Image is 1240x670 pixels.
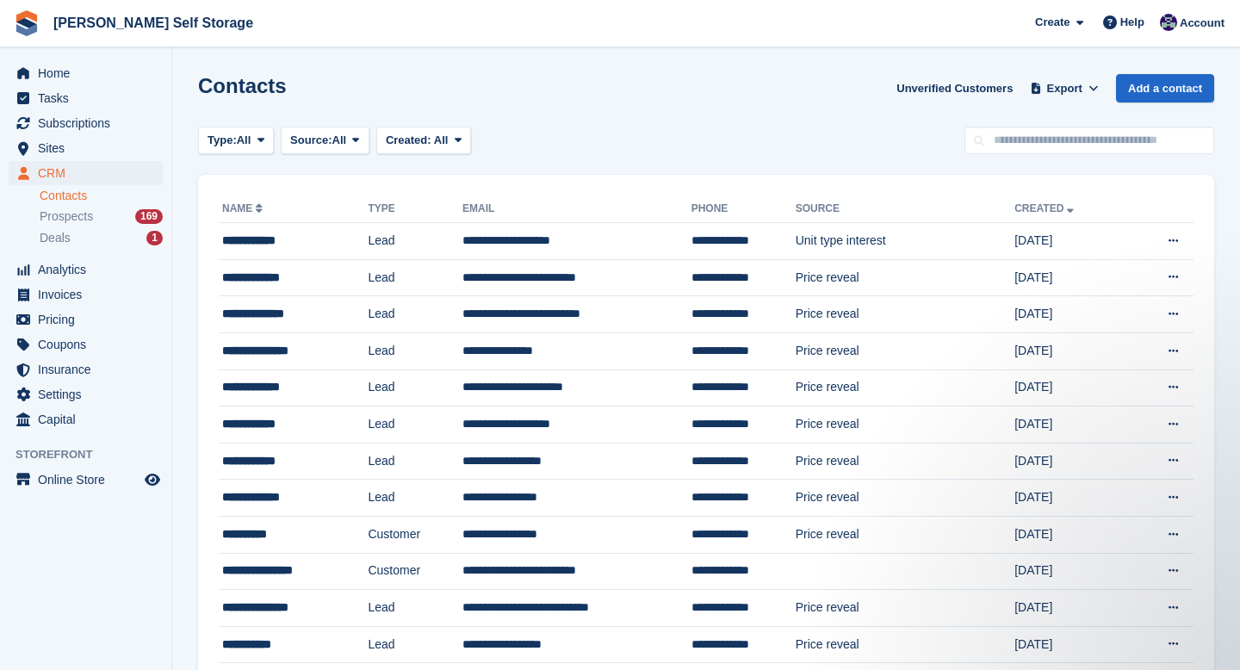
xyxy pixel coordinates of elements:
[368,332,462,369] td: Lead
[40,230,71,246] span: Deals
[796,195,1014,223] th: Source
[1014,223,1128,260] td: [DATE]
[40,188,163,204] a: Contacts
[9,357,163,382] a: menu
[46,9,260,37] a: [PERSON_NAME] Self Storage
[1014,369,1128,406] td: [DATE]
[198,74,287,97] h1: Contacts
[1014,590,1128,627] td: [DATE]
[368,516,462,553] td: Customer
[9,382,163,406] a: menu
[796,590,1014,627] td: Price reveal
[9,332,163,357] a: menu
[1014,516,1128,553] td: [DATE]
[281,127,369,155] button: Source: All
[9,257,163,282] a: menu
[368,223,462,260] td: Lead
[9,136,163,160] a: menu
[1026,74,1102,102] button: Export
[237,132,251,149] span: All
[332,132,347,149] span: All
[368,195,462,223] th: Type
[38,61,141,85] span: Home
[1014,443,1128,480] td: [DATE]
[386,133,431,146] span: Created:
[1160,14,1177,31] img: Matthew Jones
[368,369,462,406] td: Lead
[38,136,141,160] span: Sites
[368,480,462,517] td: Lead
[1014,296,1128,333] td: [DATE]
[1014,202,1077,214] a: Created
[368,406,462,444] td: Lead
[38,382,141,406] span: Settings
[1035,14,1069,31] span: Create
[1014,480,1128,517] td: [DATE]
[368,626,462,663] td: Lead
[691,195,796,223] th: Phone
[40,229,163,247] a: Deals 1
[9,111,163,135] a: menu
[135,209,163,224] div: 169
[142,469,163,490] a: Preview store
[15,446,171,463] span: Storefront
[796,406,1014,444] td: Price reveal
[38,468,141,492] span: Online Store
[40,208,163,226] a: Prospects 169
[796,443,1014,480] td: Price reveal
[796,296,1014,333] td: Price reveal
[38,357,141,382] span: Insurance
[9,61,163,85] a: menu
[38,307,141,332] span: Pricing
[1014,553,1128,590] td: [DATE]
[198,127,274,155] button: Type: All
[38,111,141,135] span: Subscriptions
[222,202,266,214] a: Name
[1116,74,1214,102] a: Add a contact
[1014,626,1128,663] td: [DATE]
[796,223,1014,260] td: Unit type interest
[1014,406,1128,444] td: [DATE]
[1180,15,1224,32] span: Account
[796,259,1014,296] td: Price reveal
[796,626,1014,663] td: Price reveal
[368,590,462,627] td: Lead
[890,74,1020,102] a: Unverified Customers
[796,332,1014,369] td: Price reveal
[146,231,163,245] div: 1
[1014,332,1128,369] td: [DATE]
[434,133,449,146] span: All
[796,516,1014,553] td: Price reveal
[1120,14,1144,31] span: Help
[1014,259,1128,296] td: [DATE]
[38,332,141,357] span: Coupons
[368,296,462,333] td: Lead
[368,553,462,590] td: Customer
[9,86,163,110] a: menu
[1047,80,1082,97] span: Export
[376,127,471,155] button: Created: All
[208,132,237,149] span: Type:
[9,468,163,492] a: menu
[9,161,163,185] a: menu
[368,443,462,480] td: Lead
[796,480,1014,517] td: Price reveal
[9,307,163,332] a: menu
[290,132,332,149] span: Source:
[9,407,163,431] a: menu
[38,161,141,185] span: CRM
[40,208,93,225] span: Prospects
[462,195,691,223] th: Email
[38,282,141,307] span: Invoices
[9,282,163,307] a: menu
[368,259,462,296] td: Lead
[796,369,1014,406] td: Price reveal
[38,86,141,110] span: Tasks
[14,10,40,36] img: stora-icon-8386f47178a22dfd0bd8f6a31ec36ba5ce8667c1dd55bd0f319d3a0aa187defe.svg
[38,257,141,282] span: Analytics
[38,407,141,431] span: Capital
